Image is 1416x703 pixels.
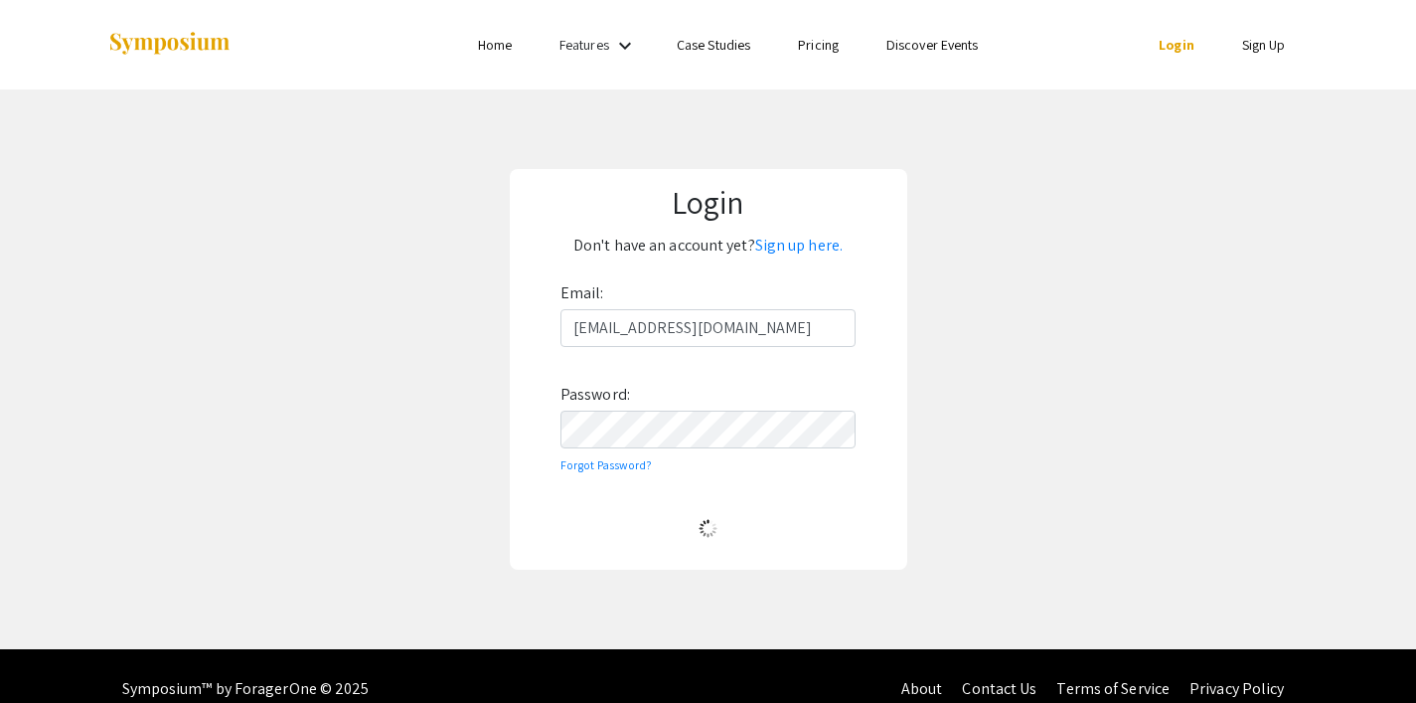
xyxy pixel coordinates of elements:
[901,678,943,699] a: About
[886,36,979,54] a: Discover Events
[560,379,630,411] label: Password:
[677,36,750,54] a: Case Studies
[1242,36,1286,54] a: Sign Up
[478,36,512,54] a: Home
[15,614,84,688] iframe: Chat
[1189,678,1284,699] a: Privacy Policy
[524,183,893,221] h1: Login
[962,678,1036,699] a: Contact Us
[107,31,232,58] img: Symposium by ForagerOne
[1159,36,1194,54] a: Login
[1056,678,1170,699] a: Terms of Service
[613,34,637,58] mat-icon: Expand Features list
[798,36,839,54] a: Pricing
[560,457,653,472] a: Forgot Password?
[691,511,725,546] img: Loading
[560,277,604,309] label: Email:
[524,230,893,262] p: Don't have an account yet?
[755,235,843,256] a: Sign up here.
[559,36,609,54] a: Features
